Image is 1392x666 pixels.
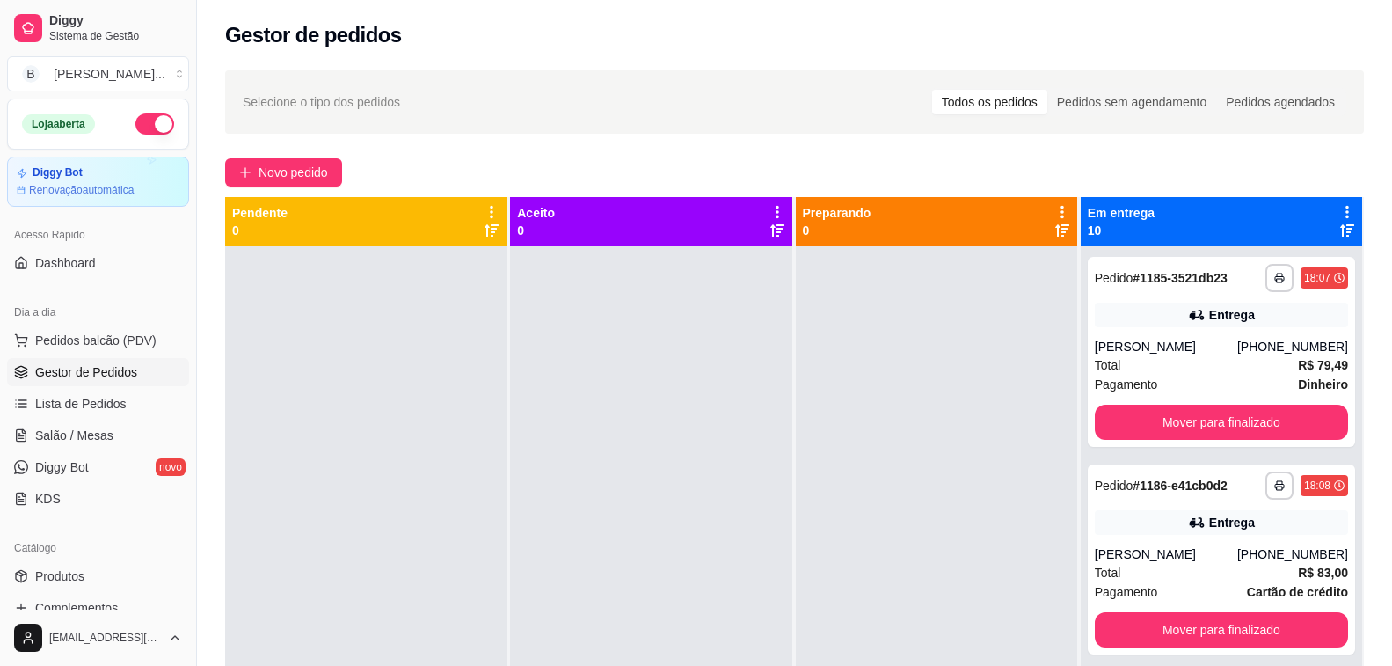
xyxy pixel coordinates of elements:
div: 18:08 [1304,479,1330,493]
strong: Dinheiro [1298,377,1348,392]
button: Mover para finalizado [1095,405,1348,440]
div: [PHONE_NUMBER] [1237,545,1348,563]
h2: Gestor de pedidos [225,21,402,49]
div: [PHONE_NUMBER] [1237,338,1348,355]
div: Entrega [1209,514,1255,531]
a: Gestor de Pedidos [7,358,189,386]
strong: # 1186-e41cb0d2 [1133,479,1227,493]
span: Selecione o tipo dos pedidos [243,92,400,112]
span: Pedido [1095,271,1133,285]
strong: R$ 79,49 [1298,358,1348,372]
span: Total [1095,355,1121,375]
div: [PERSON_NAME] ... [54,65,165,83]
span: Complementos [35,599,118,617]
div: Pedidos agendados [1216,90,1345,114]
div: Acesso Rápido [7,221,189,249]
p: 0 [232,222,288,239]
button: [EMAIL_ADDRESS][DOMAIN_NAME] [7,617,189,659]
button: Select a team [7,56,189,91]
p: 0 [517,222,555,239]
p: 10 [1088,222,1155,239]
a: Diggy Botnovo [7,453,189,481]
article: Renovação automática [29,183,134,197]
span: Total [1095,563,1121,582]
div: Todos os pedidos [932,90,1047,114]
button: Mover para finalizado [1095,612,1348,648]
span: Produtos [35,567,84,585]
strong: # 1185-3521db23 [1133,271,1227,285]
span: Sistema de Gestão [49,29,182,43]
p: Preparando [803,204,871,222]
span: Diggy Bot [35,458,89,476]
span: Diggy [49,13,182,29]
span: Lista de Pedidos [35,395,127,413]
div: Catálogo [7,534,189,562]
p: 0 [803,222,871,239]
p: Pendente [232,204,288,222]
span: [EMAIL_ADDRESS][DOMAIN_NAME] [49,631,161,645]
a: Lista de Pedidos [7,390,189,418]
span: plus [239,166,251,179]
div: Entrega [1209,306,1255,324]
div: [PERSON_NAME] [1095,545,1237,563]
div: Pedidos sem agendamento [1047,90,1216,114]
button: Novo pedido [225,158,342,187]
a: Complementos [7,594,189,622]
span: Dashboard [35,254,96,272]
div: Loja aberta [22,114,95,134]
a: Dashboard [7,249,189,277]
span: Salão / Mesas [35,427,113,444]
span: Pagamento [1095,375,1158,394]
div: Dia a dia [7,298,189,326]
span: Pagamento [1095,582,1158,602]
strong: Cartão de crédito [1247,585,1348,599]
span: KDS [35,490,61,508]
span: Pedidos balcão (PDV) [35,332,157,349]
p: Aceito [517,204,555,222]
button: Alterar Status [135,113,174,135]
strong: R$ 83,00 [1298,566,1348,580]
span: B [22,65,40,83]
div: [PERSON_NAME] [1095,338,1237,355]
span: Gestor de Pedidos [35,363,137,381]
span: Pedido [1095,479,1133,493]
button: Pedidos balcão (PDV) [7,326,189,355]
div: 18:07 [1304,271,1330,285]
article: Diggy Bot [33,166,83,179]
span: Novo pedido [259,163,328,182]
p: Em entrega [1088,204,1155,222]
a: Salão / Mesas [7,421,189,450]
a: DiggySistema de Gestão [7,7,189,49]
a: KDS [7,485,189,513]
a: Produtos [7,562,189,590]
a: Diggy BotRenovaçãoautomática [7,157,189,207]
